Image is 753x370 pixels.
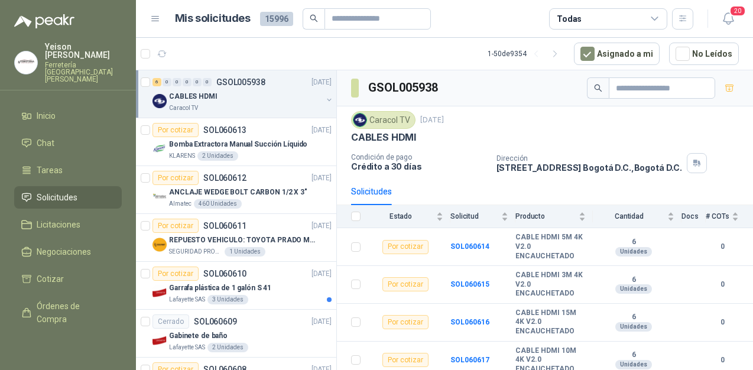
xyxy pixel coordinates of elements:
p: Lafayette SAS [169,295,205,304]
button: No Leídos [669,43,739,65]
h3: GSOL005938 [368,79,440,97]
img: Logo peakr [14,14,74,28]
p: Yeison [PERSON_NAME] [45,43,122,59]
div: 3 Unidades [207,295,248,304]
div: 0 [173,78,181,86]
p: SOL060612 [203,174,246,182]
a: Cotizar [14,268,122,290]
b: CABLE HDMI 5M 4K V2.0 ENCAUCHETADO [515,233,586,261]
p: [DATE] [311,316,332,327]
p: SOL060611 [203,222,246,230]
p: Gabinete de baño [169,330,228,342]
b: 0 [706,241,739,252]
div: Por cotizar [152,123,199,137]
img: Company Logo [152,94,167,108]
span: Estado [368,212,434,220]
div: Unidades [615,322,652,332]
a: Órdenes de Compra [14,295,122,330]
span: Inicio [37,109,56,122]
div: 0 [193,78,202,86]
th: Estado [368,205,450,228]
b: 6 [593,275,674,285]
span: Producto [515,212,576,220]
div: Todas [557,12,582,25]
span: Cantidad [593,212,665,220]
div: 0 [203,78,212,86]
p: [DATE] [311,77,332,88]
b: 6 [593,313,674,322]
a: Solicitudes [14,186,122,209]
span: search [594,84,602,92]
b: 6 [593,350,674,360]
img: Company Logo [152,190,167,204]
b: 0 [706,355,739,366]
p: SOL060609 [194,317,237,326]
div: 2 Unidades [197,151,238,161]
p: [DATE] [311,125,332,136]
p: Condición de pago [351,153,487,161]
a: Por cotizarSOL060612[DATE] Company LogoANCLAJE WEDGE BOLT CARBON 1/2 X 3"Almatec460 Unidades [136,166,336,214]
a: 6 0 0 0 0 0 GSOL005938[DATE] Company LogoCABLES HDMICaracol TV [152,75,334,113]
div: Cerrado [152,314,189,329]
p: Garrafa plástica de 1 galón S 41 [169,283,271,294]
p: [DATE] [311,173,332,184]
div: 6 [152,78,161,86]
div: Por cotizar [382,315,429,329]
b: CABLE HDMI 15M 4K V2.0 ENCAUCHETADO [515,309,586,336]
span: Solicitudes [37,191,77,204]
p: [STREET_ADDRESS] Bogotá D.C. , Bogotá D.C. [496,163,682,173]
th: Producto [515,205,593,228]
a: Inicio [14,105,122,127]
p: [DATE] [311,268,332,280]
a: SOL060614 [450,242,489,251]
span: Cotizar [37,272,64,285]
p: ANCLAJE WEDGE BOLT CARBON 1/2 X 3" [169,187,307,198]
button: 20 [718,8,739,30]
p: SEGURIDAD PROVISER LTDA [169,247,222,257]
b: 0 [706,279,739,290]
div: Unidades [615,360,652,369]
div: Solicitudes [351,185,392,198]
img: Company Logo [15,51,37,74]
p: Caracol TV [169,103,198,113]
p: SOL060613 [203,126,246,134]
span: Negociaciones [37,245,91,258]
img: Company Logo [152,285,167,300]
button: Asignado a mi [574,43,660,65]
b: CABLE HDMI 3M 4K V2.0 ENCAUCHETADO [515,271,586,298]
p: GSOL005938 [216,78,265,86]
span: 15996 [260,12,293,26]
h1: Mis solicitudes [175,10,251,27]
span: Tareas [37,164,63,177]
span: 20 [729,5,746,17]
a: Chat [14,132,122,154]
b: SOL060617 [450,356,489,364]
span: Órdenes de Compra [37,300,111,326]
a: SOL060615 [450,280,489,288]
b: 0 [706,317,739,328]
div: 0 [183,78,192,86]
div: 460 Unidades [194,199,242,209]
div: Caracol TV [351,111,416,129]
img: Company Logo [152,238,167,252]
a: Licitaciones [14,213,122,236]
a: Remisiones [14,335,122,358]
img: Company Logo [353,113,366,126]
div: Por cotizar [382,353,429,367]
a: Por cotizarSOL060611[DATE] Company LogoREPUESTO VEHICULO: TOYOTA PRADO MODELO 2013, CILINDRAJE 29... [136,214,336,262]
img: Company Logo [152,142,167,156]
a: SOL060616 [450,318,489,326]
div: 1 - 50 de 9354 [488,44,564,63]
span: Chat [37,137,54,150]
p: REPUESTO VEHICULO: TOYOTA PRADO MODELO 2013, CILINDRAJE 2982 [169,235,316,246]
div: 1 Unidades [225,247,265,257]
p: CABLES HDMI [169,91,218,102]
span: Licitaciones [37,218,80,231]
th: Cantidad [593,205,681,228]
b: 6 [593,238,674,247]
span: Solicitud [450,212,499,220]
div: Por cotizar [152,267,199,281]
p: Dirección [496,154,682,163]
